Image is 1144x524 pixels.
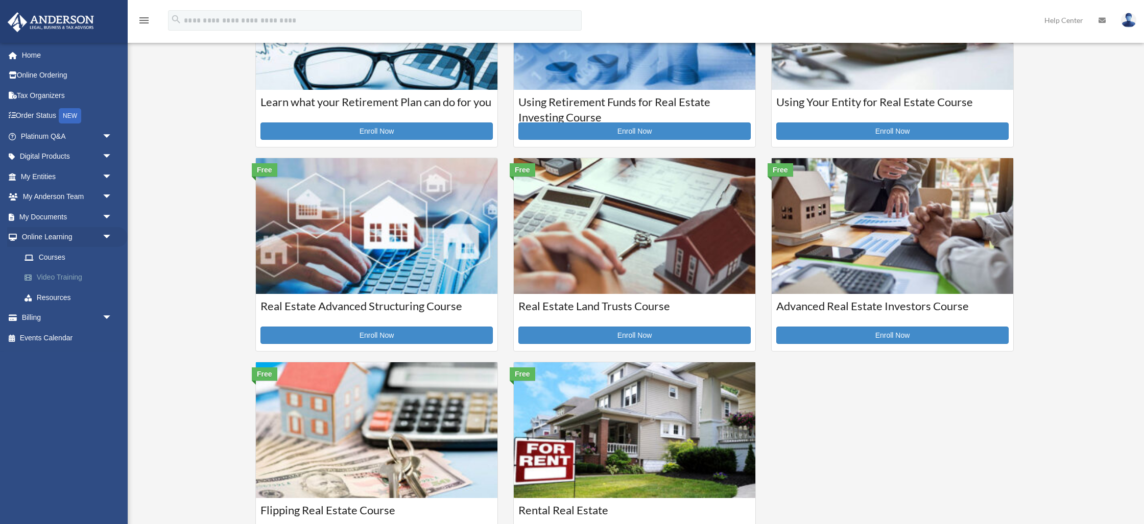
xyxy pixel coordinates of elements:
[1121,13,1136,28] img: User Pic
[776,94,1009,120] h3: Using Your Entity for Real Estate Course
[252,163,277,177] div: Free
[518,327,751,344] a: Enroll Now
[768,163,793,177] div: Free
[138,14,150,27] i: menu
[7,328,128,348] a: Events Calendar
[7,65,128,86] a: Online Ordering
[102,126,123,147] span: arrow_drop_down
[7,146,128,167] a: Digital Productsarrow_drop_down
[59,108,81,123] div: NEW
[5,12,97,32] img: Anderson Advisors Platinum Portal
[7,85,128,106] a: Tax Organizers
[14,247,123,267] a: Courses
[518,122,751,140] a: Enroll Now
[518,298,751,324] h3: Real Estate Land Trusts Course
[260,327,493,344] a: Enroll Now
[7,308,128,328] a: Billingarrow_drop_down
[14,267,128,288] a: Video Training
[102,146,123,167] span: arrow_drop_down
[102,227,123,248] span: arrow_drop_down
[14,287,128,308] a: Resources
[260,298,493,324] h3: Real Estate Advanced Structuring Course
[7,187,128,207] a: My Anderson Teamarrow_drop_down
[102,166,123,187] span: arrow_drop_down
[518,94,751,120] h3: Using Retirement Funds for Real Estate Investing Course
[7,166,128,187] a: My Entitiesarrow_drop_down
[776,327,1009,344] a: Enroll Now
[260,122,493,140] a: Enroll Now
[510,367,535,381] div: Free
[102,207,123,228] span: arrow_drop_down
[776,122,1009,140] a: Enroll Now
[776,298,1009,324] h3: Advanced Real Estate Investors Course
[7,126,128,146] a: Platinum Q&Aarrow_drop_down
[7,227,128,247] a: Online Learningarrow_drop_down
[510,163,535,177] div: Free
[7,207,128,227] a: My Documentsarrow_drop_down
[7,106,128,127] a: Order StatusNEW
[171,14,182,25] i: search
[252,367,277,381] div: Free
[102,187,123,208] span: arrow_drop_down
[7,45,128,65] a: Home
[260,94,493,120] h3: Learn what your Retirement Plan can do for you
[102,308,123,329] span: arrow_drop_down
[138,18,150,27] a: menu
